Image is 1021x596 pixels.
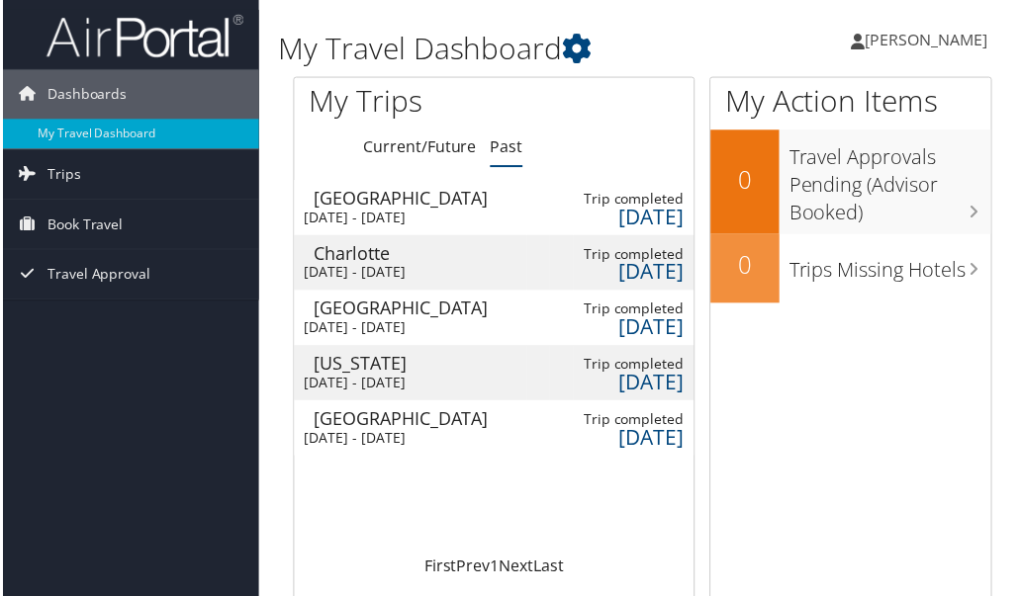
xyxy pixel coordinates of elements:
[313,245,526,263] div: Charlotte
[303,265,516,283] div: [DATE] - [DATE]
[584,375,685,392] div: [DATE]
[277,28,765,69] h1: My Travel Dashboard
[584,264,685,282] div: [DATE]
[711,235,993,304] a: 0Trips Missing Hotels
[584,191,685,209] div: Trip completed
[533,557,564,579] a: Last
[45,150,78,200] span: Trips
[584,209,685,226] div: [DATE]
[313,356,526,374] div: [US_STATE]
[45,201,121,250] span: Book Travel
[308,81,512,123] h1: My Trips
[303,376,516,393] div: [DATE] - [DATE]
[584,430,685,448] div: [DATE]
[711,130,993,234] a: 0Travel Approvals Pending (Advisor Booked)
[867,29,989,50] span: [PERSON_NAME]
[490,557,499,579] a: 1
[711,81,993,123] h1: My Action Items
[45,70,125,120] span: Dashboards
[711,164,781,198] h2: 0
[45,251,148,300] span: Travel Approval
[584,357,685,375] div: Trip completed
[711,250,781,284] h2: 0
[456,557,490,579] a: Prev
[362,136,476,158] a: Current/Future
[44,13,241,59] img: airportal-logo.png
[313,190,526,208] div: [GEOGRAPHIC_DATA]
[853,10,1009,69] a: [PERSON_NAME]
[584,301,685,319] div: Trip completed
[313,300,526,318] div: [GEOGRAPHIC_DATA]
[584,319,685,337] div: [DATE]
[303,210,516,227] div: [DATE] - [DATE]
[313,411,526,429] div: [GEOGRAPHIC_DATA]
[790,134,993,227] h3: Travel Approvals Pending (Advisor Booked)
[790,248,993,286] h3: Trips Missing Hotels
[584,246,685,264] div: Trip completed
[490,136,522,158] a: Past
[303,431,516,449] div: [DATE] - [DATE]
[303,320,516,338] div: [DATE] - [DATE]
[499,557,533,579] a: Next
[584,412,685,430] div: Trip completed
[423,557,456,579] a: First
